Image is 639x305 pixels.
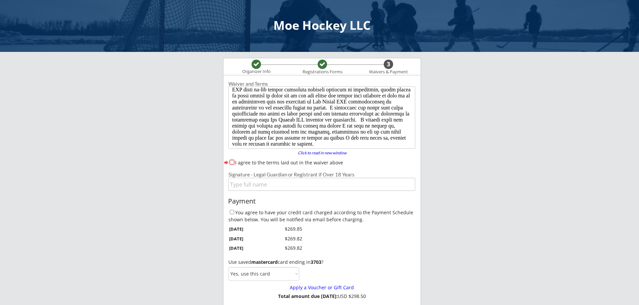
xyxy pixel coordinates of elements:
div: 3 [384,61,393,68]
div: $269.82 [269,235,302,242]
div: Waivers & Payment [365,69,412,75]
div: Click to read in new window [294,151,351,155]
button: forward [223,159,229,166]
div: [DATE] [229,245,260,251]
strong: mastercard [251,259,278,265]
div: USD $298.50 [276,294,368,299]
div: Waiver and Terms [228,81,415,86]
div: $269.82 [269,245,302,251]
strong: Total amount due [DATE]: [278,293,338,299]
div: Signature - Legal Guardian or Registrant if Over 18 Years [228,172,415,177]
div: Apply a Voucher or Gift Card [232,285,412,291]
div: $269.85 [269,226,302,232]
div: [DATE] [229,226,260,232]
div: Organizer Info [238,69,275,74]
label: You agree to have your credit card charged according to the Payment Schedule shown below. You wil... [228,209,413,223]
div: Registrations Forms [299,69,345,75]
input: Type full name [228,178,415,191]
div: [DATE] [229,236,260,242]
div: Use saved card ending in ? [228,259,415,265]
div: Moe Hockey LLC [7,19,637,31]
a: Click to read in new window [294,151,351,156]
strong: 3703 [311,259,321,265]
div: Payment [228,198,416,205]
label: I agree to the terms laid out in the waiver above [235,159,343,166]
